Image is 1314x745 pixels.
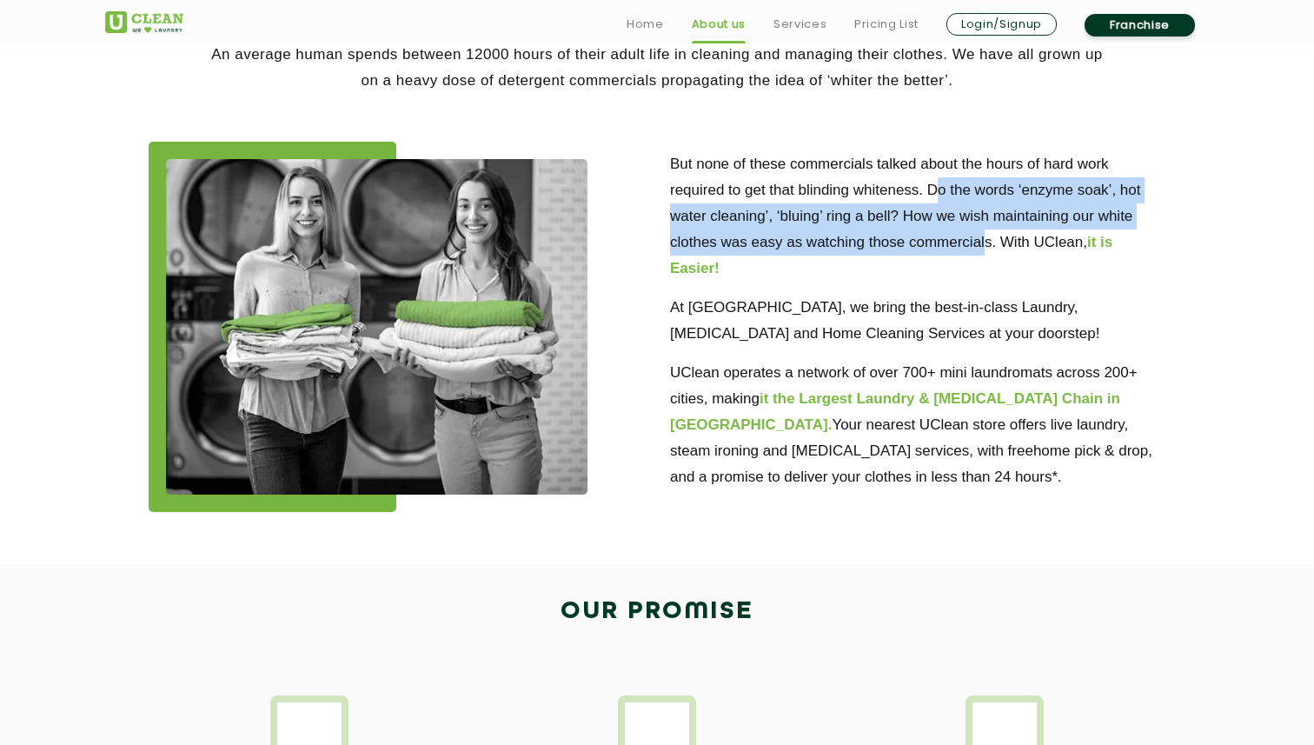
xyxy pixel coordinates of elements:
[946,13,1057,36] a: Login/Signup
[670,295,1165,347] p: At [GEOGRAPHIC_DATA], we bring the best-in-class Laundry, [MEDICAL_DATA] and Home Cleaning Servic...
[854,14,919,35] a: Pricing List
[670,151,1165,282] p: But none of these commercials talked about the hours of hard work required to get that blinding w...
[166,159,587,495] img: about_img_11zon.webp
[670,360,1165,490] p: UClean operates a network of over 700+ mini laundromats across 200+ cities, making Your nearest U...
[105,591,1209,633] h2: Our Promise
[1085,14,1195,37] a: Franchise
[773,14,826,35] a: Services
[105,42,1209,94] p: An average human spends between 12000 hours of their adult life in cleaning and managing their cl...
[627,14,664,35] a: Home
[692,14,746,35] a: About us
[670,390,1120,433] b: it the Largest Laundry & [MEDICAL_DATA] Chain in [GEOGRAPHIC_DATA].
[105,11,183,33] img: UClean Laundry and Dry Cleaning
